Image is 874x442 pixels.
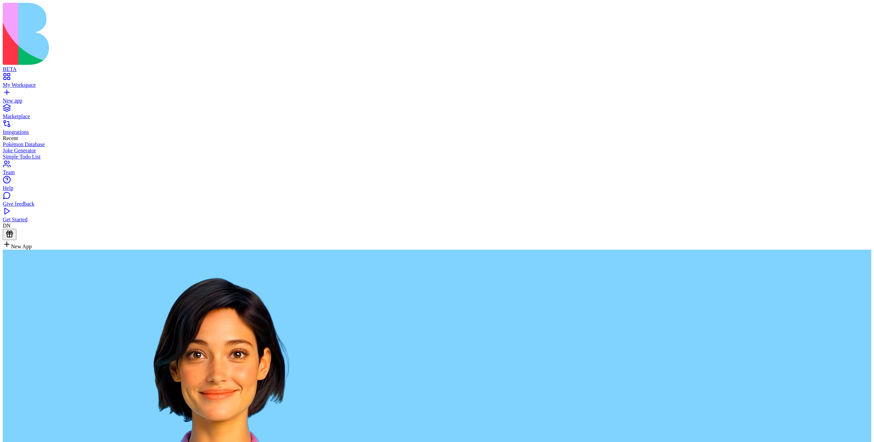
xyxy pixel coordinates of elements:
[3,66,871,72] div: BETA
[3,60,871,72] a: BETA
[3,98,871,104] div: New app
[3,179,871,191] a: Help
[3,148,871,154] a: Joke Generator
[3,82,871,88] div: My Workspace
[3,169,871,176] div: Team
[3,3,277,65] img: logo
[3,141,871,148] a: Pokémon Database
[3,123,871,135] a: Integrations
[3,163,871,176] a: Team
[3,223,11,229] span: DN
[3,185,871,191] div: Help
[3,107,871,120] a: Marketplace
[3,113,871,120] div: Marketplace
[3,154,871,160] a: Simple Todo List
[3,195,871,207] a: Give feedback
[3,135,18,141] span: Recent
[3,201,871,207] div: Give feedback
[3,217,871,223] div: Get Started
[3,210,871,223] a: Get Started
[11,244,32,249] span: New App
[3,92,871,104] a: New app
[3,76,871,88] a: My Workspace
[3,129,871,135] div: Integrations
